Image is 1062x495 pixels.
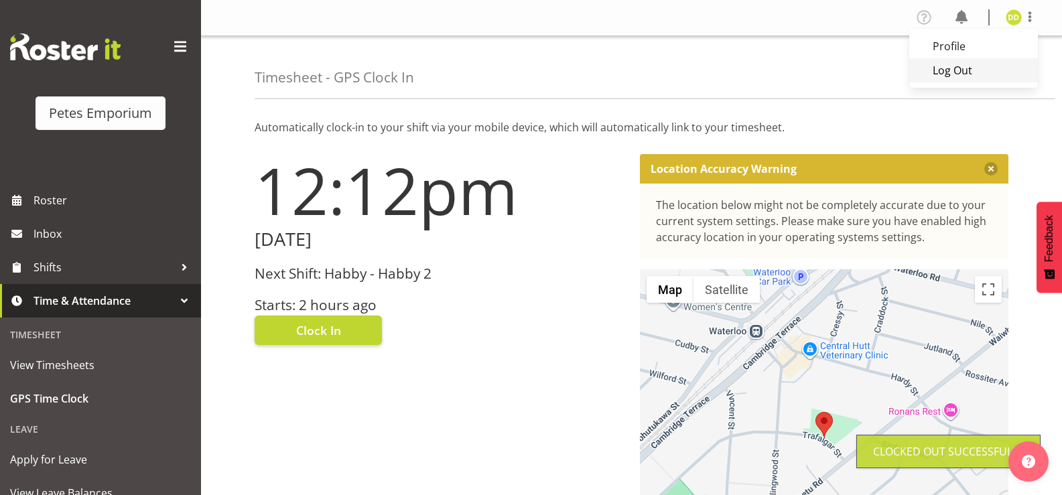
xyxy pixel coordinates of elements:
[10,449,191,470] span: Apply for Leave
[1006,9,1022,25] img: danielle-donselaar8920.jpg
[651,162,797,175] p: Location Accuracy Warning
[255,70,414,85] h4: Timesheet - GPS Clock In
[693,276,760,303] button: Show satellite imagery
[255,315,382,345] button: Clock In
[255,229,624,250] h2: [DATE]
[34,224,194,244] span: Inbox
[647,276,693,303] button: Show street map
[984,162,998,175] button: Close message
[909,34,1038,58] a: Profile
[49,103,152,123] div: Petes Emporium
[255,297,624,313] h3: Starts: 2 hours ago
[975,276,1002,303] button: Toggle fullscreen view
[255,154,624,226] h1: 12:12pm
[909,58,1038,82] a: Log Out
[34,257,174,277] span: Shifts
[3,443,198,476] a: Apply for Leave
[3,348,198,382] a: View Timesheets
[296,322,341,339] span: Clock In
[1043,215,1055,262] span: Feedback
[10,355,191,375] span: View Timesheets
[34,190,194,210] span: Roster
[1022,455,1035,468] img: help-xxl-2.png
[3,382,198,415] a: GPS Time Clock
[3,415,198,443] div: Leave
[34,291,174,311] span: Time & Attendance
[873,443,1024,459] div: Clocked out Successfully
[656,197,993,245] div: The location below might not be completely accurate due to your current system settings. Please m...
[255,119,1008,135] p: Automatically clock-in to your shift via your mobile device, which will automatically link to you...
[3,321,198,348] div: Timesheet
[1037,202,1062,293] button: Feedback - Show survey
[255,266,624,281] h3: Next Shift: Habby - Habby 2
[10,388,191,409] span: GPS Time Clock
[10,33,121,60] img: Rosterit website logo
